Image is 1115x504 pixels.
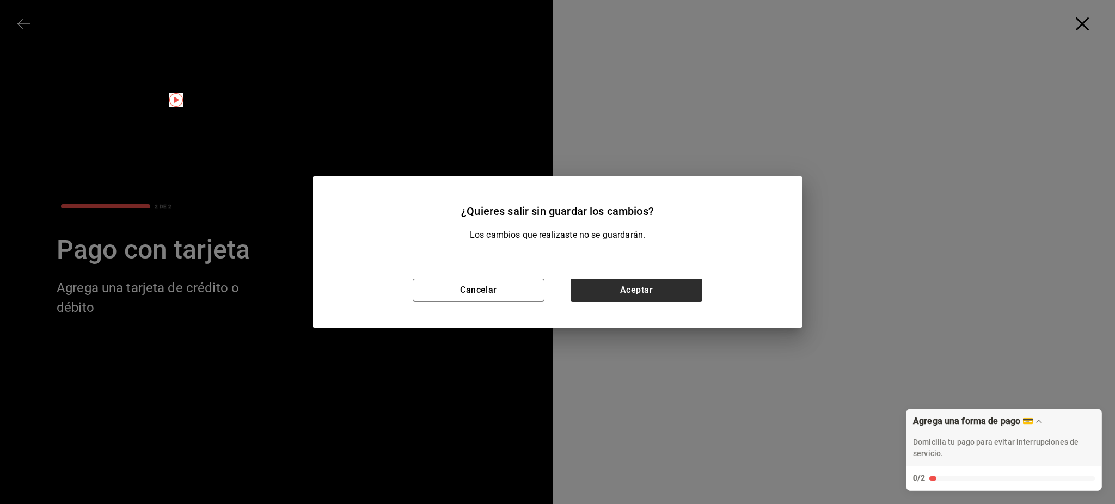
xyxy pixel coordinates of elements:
[913,437,1095,459] p: Domicilia tu pago para evitar interrupciones de servicio.
[906,409,1101,466] div: Drag to move checklist
[906,409,1102,491] div: Agrega una forma de pago 💳
[313,176,802,229] h2: ¿Quieres salir sin guardar los cambios?
[906,409,1101,490] button: Expand Checklist
[571,279,702,302] button: Aceptar
[913,472,925,484] div: 0/2
[413,279,544,302] button: Cancelar
[470,229,645,242] p: Los cambios que realizaste no se guardarán.
[913,416,1033,426] div: Agrega una forma de pago 💳
[169,93,183,107] img: Tooltip marker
